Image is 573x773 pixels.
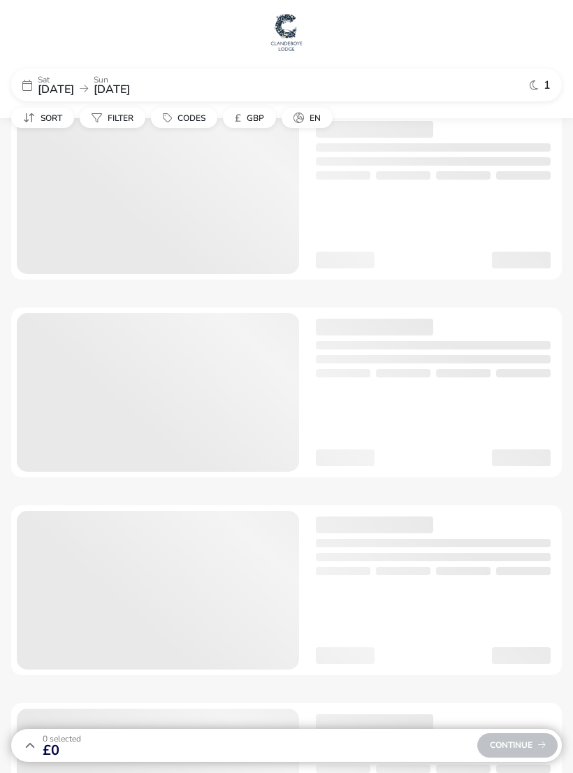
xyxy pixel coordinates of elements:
[235,111,241,125] i: £
[108,113,133,124] span: Filter
[223,108,282,128] naf-pibe-menu-bar-item: £GBP
[490,741,546,750] span: Continue
[94,75,130,84] p: Sun
[43,744,81,758] span: £0
[11,108,80,128] naf-pibe-menu-bar-item: Sort
[41,113,62,124] span: Sort
[544,80,551,91] span: 1
[43,733,81,744] span: 0 Selected
[282,108,333,128] button: en
[80,108,145,128] button: Filter
[310,113,321,124] span: en
[151,108,223,128] naf-pibe-menu-bar-item: Codes
[223,108,276,128] button: £GBP
[11,108,74,128] button: Sort
[11,68,562,101] div: Sat[DATE]Sun[DATE]1
[38,75,74,84] p: Sat
[38,82,74,97] span: [DATE]
[282,108,338,128] naf-pibe-menu-bar-item: en
[477,733,558,758] div: Continue
[94,82,130,97] span: [DATE]
[269,11,304,53] img: Main Website
[80,108,151,128] naf-pibe-menu-bar-item: Filter
[151,108,217,128] button: Codes
[247,113,264,124] span: GBP
[177,113,205,124] span: Codes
